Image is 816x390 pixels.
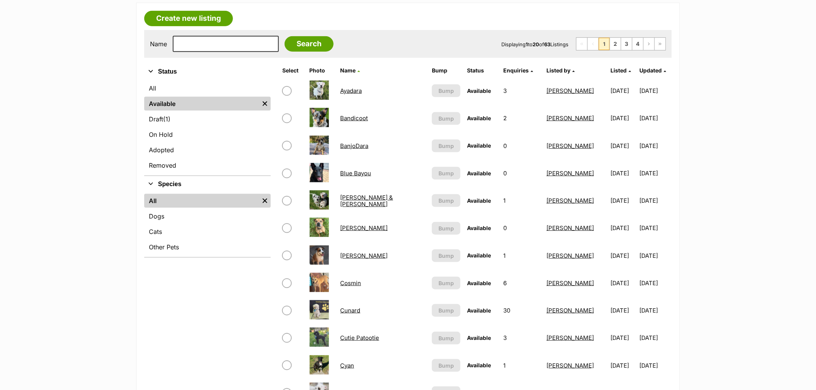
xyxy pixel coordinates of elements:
span: Available [467,170,491,177]
span: Available [467,225,491,231]
td: [DATE] [640,160,671,187]
a: Available [144,97,259,111]
td: [DATE] [640,133,671,159]
a: Cyan [340,362,354,369]
a: Adopted [144,143,271,157]
span: Bump [438,169,454,177]
td: [DATE] [607,105,639,131]
a: Last page [655,38,666,50]
a: Bandicoot [340,114,368,122]
span: Bump [438,197,454,205]
span: Name [340,67,356,74]
td: 6 [501,270,543,296]
td: [DATE] [640,297,671,324]
a: [PERSON_NAME] [546,252,594,259]
span: Available [467,87,491,94]
span: Page 1 [599,38,610,50]
td: 3 [501,77,543,104]
a: BanjoDara [340,142,368,150]
span: translation missing: en.admin.listings.index.attributes.enquiries [504,67,529,74]
td: [DATE] [640,187,671,214]
th: Status [464,64,500,77]
th: Photo [307,64,337,77]
td: 1 [501,242,543,269]
span: Available [467,280,491,286]
span: Available [467,197,491,204]
button: Status [144,67,271,77]
button: Bump [432,277,460,289]
span: Bump [438,142,454,150]
span: Available [467,115,491,121]
td: [DATE] [607,324,639,351]
span: Bump [438,334,454,342]
label: Name [150,40,167,47]
td: [DATE] [607,133,639,159]
td: [DATE] [640,77,671,104]
td: 0 [501,133,543,159]
a: [PERSON_NAME] [546,142,594,150]
span: Available [467,307,491,314]
a: [PERSON_NAME] [546,362,594,369]
td: [DATE] [640,242,671,269]
button: Bump [432,140,460,152]
td: [DATE] [607,77,639,104]
a: [PERSON_NAME] [546,114,594,122]
a: [PERSON_NAME] [546,87,594,94]
a: [PERSON_NAME] [340,224,388,232]
a: Cunard [340,307,360,314]
td: [DATE] [607,297,639,324]
a: Cutie Patootie [340,334,379,341]
a: Remove filter [259,97,271,111]
a: [PERSON_NAME] [546,197,594,204]
span: Bump [438,361,454,370]
span: Listed [610,67,627,74]
button: Bump [432,332,460,345]
a: Updated [640,67,666,74]
td: [DATE] [640,324,671,351]
a: All [144,81,271,95]
a: Other Pets [144,240,271,254]
button: Bump [432,194,460,207]
button: Bump [432,222,460,235]
a: Name [340,67,360,74]
strong: 20 [533,41,539,47]
a: All [144,194,259,208]
td: [DATE] [607,160,639,187]
td: 0 [501,215,543,241]
th: Bump [429,64,464,77]
td: [DATE] [640,105,671,131]
a: Listed [610,67,631,74]
span: Bump [438,306,454,314]
td: 0 [501,160,543,187]
a: [PERSON_NAME] [546,334,594,341]
a: Enquiries [504,67,533,74]
span: Previous page [588,38,599,50]
td: [DATE] [640,352,671,379]
td: [DATE] [640,215,671,241]
div: Species [144,192,271,257]
span: Bump [438,279,454,287]
span: First page [577,38,587,50]
a: Page 3 [621,38,632,50]
td: [DATE] [607,270,639,296]
div: Status [144,80,271,175]
button: Species [144,179,271,189]
td: 30 [501,297,543,324]
button: Bump [432,167,460,180]
button: Bump [432,249,460,262]
nav: Pagination [576,37,666,50]
a: Draft [144,112,271,126]
span: Available [467,142,491,149]
a: [PERSON_NAME] [546,307,594,314]
td: [DATE] [640,270,671,296]
td: 1 [501,352,543,379]
a: Removed [144,158,271,172]
td: 3 [501,324,543,351]
td: [DATE] [607,187,639,214]
a: [PERSON_NAME] [546,224,594,232]
th: Select [279,64,305,77]
td: [DATE] [607,215,639,241]
strong: 1 [526,41,528,47]
span: Bump [438,252,454,260]
span: Available [467,335,491,341]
